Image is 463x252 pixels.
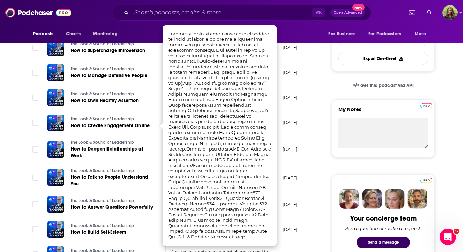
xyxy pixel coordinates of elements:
span: Charts [66,29,81,39]
span: ⌘ K [312,8,325,17]
button: Open AdvancedNew [330,9,365,17]
span: Open Advanced [334,11,362,14]
a: Charts [61,27,85,40]
p: [DATE] [283,175,297,181]
button: Send a message [357,237,410,248]
span: Toggle select row [32,120,38,126]
span: The Look & Sound of Leadership [71,168,134,173]
span: More [415,29,426,39]
span: Get this podcast via API [360,83,414,88]
span: The Look & Sound of Leadership [71,41,134,46]
a: How to Build Self-Esteem [71,229,153,236]
span: The Look & Sound of Leadership [71,92,134,96]
span: How to Answer Questions Powerfully [71,204,153,210]
span: Logged in as reagan34226 [442,5,458,20]
span: Toggle select row [32,45,38,51]
button: open menu [28,27,62,40]
img: Jules Profile [385,189,405,209]
input: Search podcasts, credits, & more... [132,7,312,18]
button: open menu [364,27,411,40]
button: open menu [324,27,364,40]
a: Pro website [420,177,432,183]
button: open menu [410,27,435,40]
span: The Look & Sound of Leadership [71,67,134,71]
span: The Look & Sound of Leadership [71,198,134,203]
a: Get this podcast via API [348,77,419,94]
img: Podchaser - Follow, Share and Rate Podcasts [5,6,71,19]
p: [DATE] [283,202,297,207]
div: Ask a question or make a request. [345,226,421,231]
a: The Look & Sound of Leadership [71,116,153,122]
span: Toggle select row [32,70,38,76]
p: [DATE] [283,95,297,100]
span: Monitoring [93,29,117,39]
a: How to Own Healthy Assertion [71,97,153,104]
button: Show profile menu [442,5,458,20]
span: Toggle select row [32,226,38,232]
a: The Look & Sound of Leadership [71,66,153,72]
img: Podchaser Pro [420,178,432,183]
span: How to Deepen Relationships at Work [71,146,143,159]
span: The Look & Sound of Leadership [71,140,134,145]
p: [DATE] [283,227,297,232]
a: Show notifications dropdown [406,7,418,19]
a: How to Answer Questions Powerfully [71,204,153,211]
span: How to Build Self-Esteem [71,229,126,235]
p: [DATE] [283,120,297,125]
a: The Look & Sound of Leadership [71,140,153,146]
span: For Podcasters [368,29,401,39]
span: How to Manage Defensive People [71,73,147,79]
a: Pro website [420,102,432,108]
iframe: Intercom live chat [440,229,456,245]
button: open menu [88,27,126,40]
span: Toggle select row [32,201,38,207]
div: Search podcasts, credits, & more... [113,5,371,21]
p: [DATE] [283,45,297,50]
span: How to Talk so People Understand You [71,174,148,187]
a: How to Deepen Relationships at Work [71,146,153,159]
span: Toggle select row [32,175,38,181]
span: Toggle select row [32,95,38,101]
span: 5 [454,229,459,234]
a: How to Supercharge Introversion [71,47,153,54]
a: The Look & Sound of Leadership [71,91,153,97]
div: Your concierge team [350,214,417,223]
span: For Business [328,29,355,39]
a: How to Manage Defensive People [71,72,153,79]
a: Show notifications dropdown [424,7,434,19]
p: [DATE] [283,70,297,75]
img: Sydney Profile [339,189,359,209]
span: How to Supercharge Introversion [71,48,145,53]
span: Loremipsu dolo sitametconse adip el seddoe te incid ut labor, e dolore ma aliquaenima minim ven q... [168,31,271,239]
span: How to Own Healthy Assertion [71,98,139,104]
img: Jon Profile [407,189,427,209]
a: How to Talk so People Understand You [71,174,153,188]
img: User Profile [442,5,458,20]
img: Podchaser Pro [420,103,432,108]
label: My Notes [338,106,428,118]
img: Barbara Profile [362,189,382,209]
span: Toggle select row [32,146,38,153]
span: Podcasts [33,29,53,39]
span: The Look & Sound of Leadership [71,223,134,228]
p: [DATE] [283,146,297,152]
span: The Look & Sound of Leadership [71,117,134,121]
button: Export One-Sheet [338,52,428,65]
span: How to Create Engagement Online [71,123,150,129]
a: How to Create Engagement Online [71,122,153,129]
a: The Look & Sound of Leadership [71,168,153,174]
span: New [352,4,365,11]
a: The Look & Sound of Leadership [71,223,153,229]
a: The Look & Sound of Leadership [71,41,153,47]
a: The Look & Sound of Leadership [71,198,153,204]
